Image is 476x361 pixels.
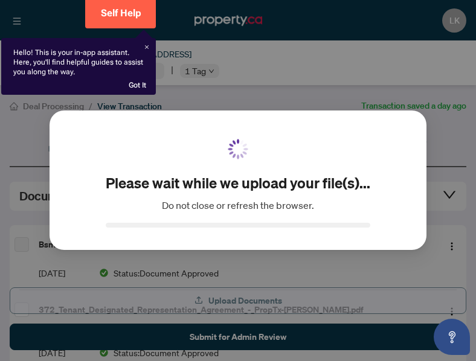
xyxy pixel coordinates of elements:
[219,130,257,168] img: Loading..
[129,80,146,90] div: Got It
[13,48,144,90] div: Hello! This is your in-app assistant. Here, you'll find helpful guides to assist you along the way.
[162,197,314,212] span: Do not close or refresh the browser.
[106,173,370,193] h2: Please wait while we upload your file(s)...
[434,319,470,355] button: Open asap
[101,7,141,19] span: Self Help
